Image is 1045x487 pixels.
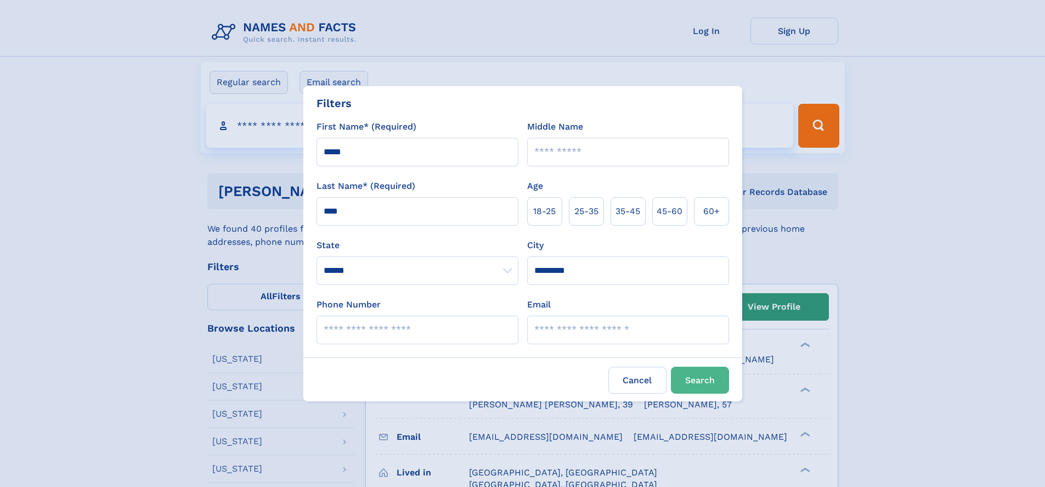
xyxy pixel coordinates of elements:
span: 25‑35 [574,205,598,218]
span: 45‑60 [657,205,682,218]
label: Cancel [608,367,666,394]
span: 18‑25 [533,205,556,218]
label: State [317,239,518,252]
label: Age [527,180,543,193]
label: Email [527,298,551,311]
label: First Name* (Required) [317,120,416,133]
button: Search [671,367,729,394]
label: Phone Number [317,298,381,311]
span: 60+ [703,205,720,218]
label: City [527,239,544,252]
label: Middle Name [527,120,583,133]
label: Last Name* (Required) [317,180,415,193]
div: Filters [317,95,352,111]
span: 35‑45 [615,205,640,218]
